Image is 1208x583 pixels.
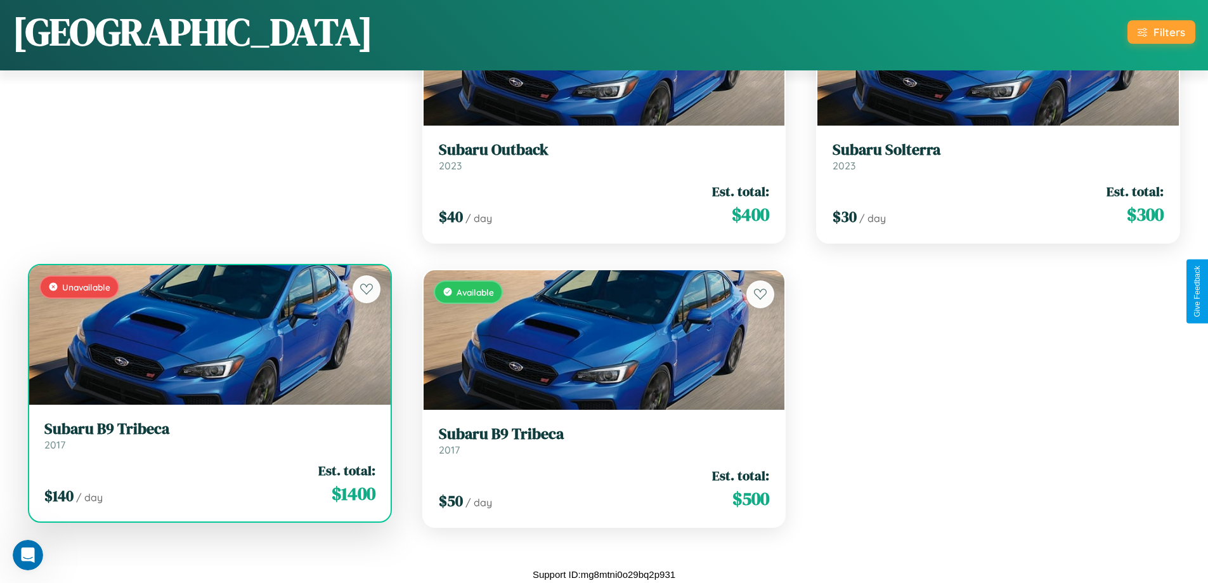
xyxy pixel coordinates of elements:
[457,287,494,298] span: Available
[1153,25,1185,39] div: Filters
[439,443,460,456] span: 2017
[44,420,375,451] a: Subaru B9 Tribeca2017
[13,540,43,570] iframe: Intercom live chat
[332,481,375,506] span: $ 1400
[439,425,770,456] a: Subaru B9 Tribeca2017
[833,141,1164,159] h3: Subaru Solterra
[712,466,769,485] span: Est. total:
[712,182,769,200] span: Est. total:
[13,6,373,58] h1: [GEOGRAPHIC_DATA]
[732,202,769,227] span: $ 400
[533,566,675,583] p: Support ID: mg8mtni0o29bq2p931
[439,206,463,227] span: $ 40
[439,490,463,511] span: $ 50
[833,159,855,172] span: 2023
[439,159,462,172] span: 2023
[44,420,375,438] h3: Subaru B9 Tribeca
[439,425,770,443] h3: Subaru B9 Tribeca
[1107,182,1164,200] span: Est. total:
[732,486,769,511] span: $ 500
[76,491,103,504] span: / day
[439,141,770,172] a: Subaru Outback2023
[44,438,65,451] span: 2017
[62,282,110,292] span: Unavailable
[439,141,770,159] h3: Subaru Outback
[1127,20,1195,44] button: Filters
[44,485,74,506] span: $ 140
[318,461,375,480] span: Est. total:
[1193,266,1202,317] div: Give Feedback
[465,212,492,225] span: / day
[859,212,886,225] span: / day
[833,141,1164,172] a: Subaru Solterra2023
[1127,202,1164,227] span: $ 300
[465,496,492,509] span: / day
[833,206,857,227] span: $ 30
